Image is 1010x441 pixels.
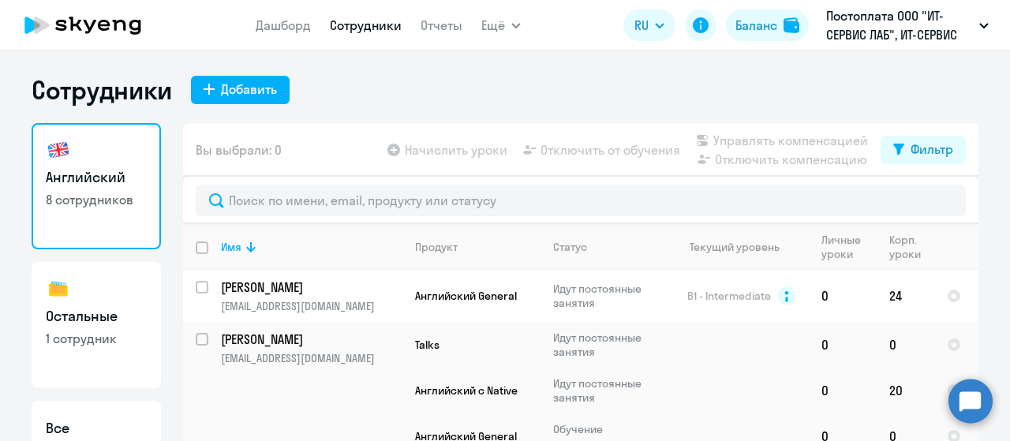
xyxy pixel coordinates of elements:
[191,76,290,104] button: Добавить
[877,368,934,413] td: 20
[809,368,877,413] td: 0
[46,276,71,301] img: others
[46,418,147,439] h3: Все
[46,191,147,208] p: 8 сотрудников
[221,80,277,99] div: Добавить
[32,123,161,249] a: Английский8 сотрудников
[877,270,934,322] td: 24
[481,9,521,41] button: Ещё
[818,6,997,44] button: Постоплата ООО "ИТ-СЕРВИС ЛАБ", ИТ-СЕРВИС ЛАБ, ООО
[46,137,71,163] img: english
[881,136,966,164] button: Фильтр
[809,322,877,368] td: 0
[481,16,505,35] span: Ещё
[196,140,282,159] span: Вы выбрали: 0
[911,140,953,159] div: Фильтр
[221,299,402,313] p: [EMAIL_ADDRESS][DOMAIN_NAME]
[726,9,809,41] button: Балансbalance
[421,17,462,33] a: Отчеты
[809,270,877,322] td: 0
[415,289,517,303] span: Английский General
[221,331,399,348] p: [PERSON_NAME]
[415,338,440,352] span: Talks
[330,17,402,33] a: Сотрудники
[623,9,675,41] button: RU
[735,16,777,35] div: Баланс
[415,240,458,254] div: Продукт
[221,331,402,348] a: [PERSON_NAME]
[553,331,661,359] p: Идут постоянные занятия
[826,6,973,44] p: Постоплата ООО "ИТ-СЕРВИС ЛАБ", ИТ-СЕРВИС ЛАБ, ООО
[196,185,966,216] input: Поиск по имени, email, продукту или статусу
[221,240,402,254] div: Имя
[46,167,147,188] h3: Английский
[32,74,172,106] h1: Сотрудники
[415,383,518,398] span: Английский с Native
[690,240,780,254] div: Текущий уровень
[889,233,933,261] div: Корп. уроки
[32,262,161,388] a: Остальные1 сотрудник
[46,330,147,347] p: 1 сотрудник
[821,233,876,261] div: Личные уроки
[687,289,771,303] span: B1 - Intermediate
[553,282,661,310] p: Идут постоянные занятия
[256,17,311,33] a: Дашборд
[221,278,402,296] a: [PERSON_NAME]
[877,322,934,368] td: 0
[46,306,147,327] h3: Остальные
[675,240,808,254] div: Текущий уровень
[553,240,587,254] div: Статус
[784,17,799,33] img: balance
[553,376,661,405] p: Идут постоянные занятия
[634,16,649,35] span: RU
[221,278,399,296] p: [PERSON_NAME]
[221,351,402,365] p: [EMAIL_ADDRESS][DOMAIN_NAME]
[221,240,241,254] div: Имя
